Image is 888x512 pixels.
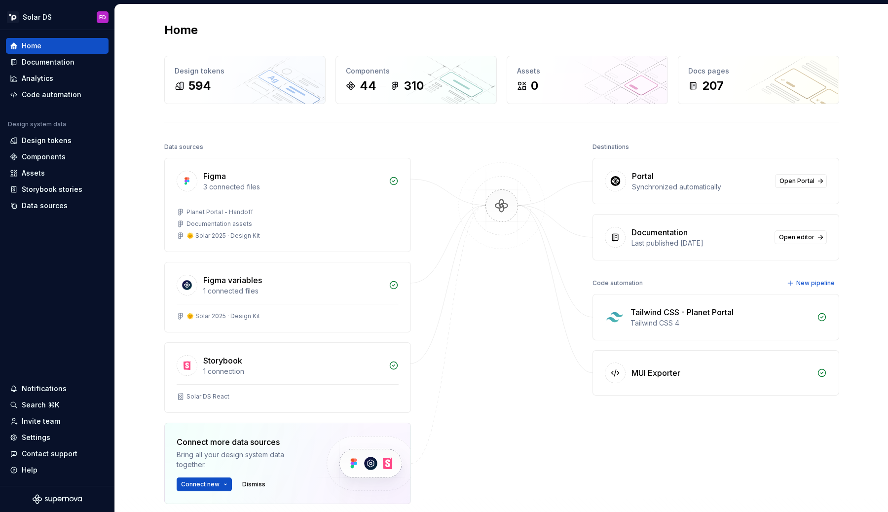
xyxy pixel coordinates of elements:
div: 1 connection [203,366,383,376]
div: Data sources [22,201,68,211]
a: Code automation [6,87,109,103]
div: 3 connected files [203,182,383,192]
span: Dismiss [242,480,265,488]
div: Data sources [164,140,203,154]
div: Help [22,465,37,475]
div: MUI Exporter [631,367,680,379]
div: Design tokens [175,66,315,76]
div: Destinations [592,140,629,154]
div: Analytics [22,73,53,83]
div: FD [99,13,106,21]
a: Home [6,38,109,54]
div: Figma variables [203,274,262,286]
button: Connect new [177,477,232,491]
a: Documentation [6,54,109,70]
a: Storybook stories [6,182,109,197]
div: 1 connected files [203,286,383,296]
div: Connect more data sources [177,436,310,448]
span: Connect new [181,480,220,488]
a: Settings [6,430,109,445]
a: Assets0 [507,56,668,104]
a: Design tokens594 [164,56,326,104]
div: Design system data [8,120,66,128]
div: Figma [203,170,226,182]
div: 207 [702,78,724,94]
button: Contact support [6,446,109,462]
div: Last published [DATE] [631,238,769,248]
div: Documentation assets [186,220,252,228]
div: Documentation [631,226,688,238]
button: Help [6,462,109,478]
div: 🌞 Solar 2025 · Design Kit [186,312,260,320]
div: 🌞 Solar 2025 · Design Kit [186,232,260,240]
a: Analytics [6,71,109,86]
span: Open Portal [779,177,814,185]
div: Solar DS [23,12,52,22]
div: Tailwind CSS 4 [630,318,811,328]
div: Settings [22,433,50,442]
div: Portal [632,170,654,182]
a: Figma variables1 connected files🌞 Solar 2025 · Design Kit [164,262,411,332]
div: Components [22,152,66,162]
a: Open editor [775,230,827,244]
div: Storybook stories [22,184,82,194]
div: 594 [188,78,211,94]
div: Bring all your design system data together. [177,450,310,470]
span: Open editor [779,233,814,241]
button: Solar DSFD [2,6,112,28]
div: Planet Portal - Handoff [186,208,253,216]
div: Tailwind CSS - Planet Portal [630,306,734,318]
div: Documentation [22,57,74,67]
div: Search ⌘K [22,400,59,410]
a: Components44310 [335,56,497,104]
a: Figma3 connected filesPlanet Portal - HandoffDocumentation assets🌞 Solar 2025 · Design Kit [164,158,411,252]
div: Code automation [592,276,643,290]
button: Notifications [6,381,109,397]
div: Notifications [22,384,67,394]
img: deb07db6-ec04-4ac8-9ca0-9ed434161f92.png [7,11,19,23]
a: Data sources [6,198,109,214]
div: Code automation [22,90,81,100]
div: Invite team [22,416,60,426]
svg: Supernova Logo [33,494,82,504]
div: Storybook [203,355,242,366]
div: Assets [22,168,45,178]
div: 0 [531,78,538,94]
div: Synchronized automatically [632,182,769,192]
a: Design tokens [6,133,109,148]
div: 44 [360,78,376,94]
a: Invite team [6,413,109,429]
a: Components [6,149,109,165]
a: Storybook1 connectionSolar DS React [164,342,411,413]
button: Dismiss [238,477,270,491]
div: Design tokens [22,136,72,146]
span: New pipeline [796,279,835,287]
button: New pipeline [784,276,839,290]
h2: Home [164,22,198,38]
div: Docs pages [688,66,829,76]
div: Contact support [22,449,77,459]
a: Open Portal [775,174,827,188]
a: Assets [6,165,109,181]
div: Assets [517,66,658,76]
div: Components [346,66,486,76]
div: Solar DS React [186,393,229,401]
div: Home [22,41,41,51]
a: Docs pages207 [678,56,839,104]
div: 310 [404,78,424,94]
button: Search ⌘K [6,397,109,413]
